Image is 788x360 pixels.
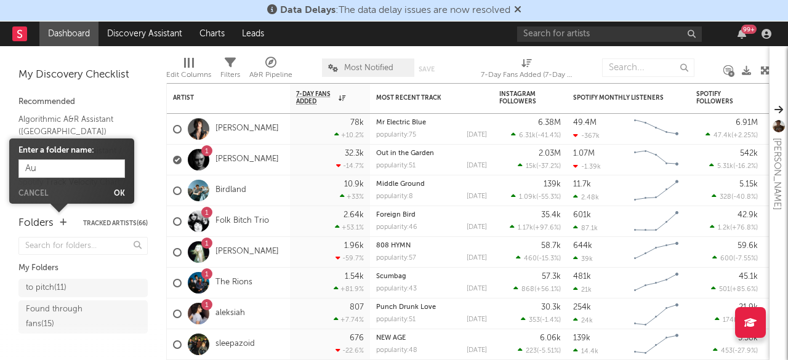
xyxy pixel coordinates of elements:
div: Folders [18,216,54,231]
div: 644k [573,242,592,250]
a: Leads [233,22,273,46]
div: 7-Day Fans Added (7-Day Fans Added) [481,52,573,88]
input: Search for folders... [18,237,148,255]
div: 99 + [741,25,757,34]
div: ( ) [511,193,561,201]
div: Scumbag [376,273,487,280]
div: 2.64k [344,211,364,219]
a: 808 HYMN [376,242,411,249]
div: 42.9k [738,211,758,219]
span: +97.6 % [535,225,559,231]
svg: Chart title [629,206,684,237]
div: [DATE] [467,347,487,354]
span: -27.9 % [734,348,756,354]
div: Artist [173,94,265,102]
span: 6.31k [519,132,536,139]
div: 1.07M [573,150,595,158]
button: Ok [114,190,125,198]
div: 808 HYMN [376,242,487,249]
div: popularity: 48 [376,347,417,354]
div: ( ) [709,162,758,170]
div: 5.15k [739,180,758,188]
span: +85.6 % [732,286,756,293]
span: 7-Day Fans Added [296,90,336,105]
div: 58.7k [541,242,561,250]
span: +2.25 % [733,132,756,139]
div: Punch Drunk Love [376,304,487,311]
div: Out in the Garden [376,150,487,157]
div: 139k [573,334,590,342]
svg: Chart title [629,145,684,175]
div: to pitch ( 11 ) [26,281,66,295]
button: Tracked Artists(66) [83,220,148,226]
button: Save [419,66,435,73]
a: The Rions [215,278,252,288]
div: 676 [350,334,364,342]
div: 21k [573,286,592,294]
span: -37.2 % [538,163,559,170]
div: 35.4k [541,211,561,219]
span: 453 [721,348,733,354]
span: -5.51 % [539,348,559,354]
span: : The data delay issues are now resolved [280,6,510,15]
div: ( ) [711,285,758,293]
div: Spotify Monthly Listeners [573,94,665,102]
div: NEW AGE [376,335,487,342]
div: ( ) [510,223,561,231]
div: ( ) [715,316,758,324]
input: Search... [602,58,694,77]
span: -16.2 % [735,163,756,170]
div: A&R Pipeline [249,52,292,88]
div: Middle Ground [376,181,487,188]
div: Edit Columns [166,68,211,82]
div: ( ) [518,346,561,354]
div: ( ) [518,162,561,170]
div: Mr Electric Blue [376,119,487,126]
a: [PERSON_NAME] [215,154,279,165]
div: 57.3k [542,273,561,281]
span: -7.55 % [735,255,756,262]
span: -55.3 % [538,194,559,201]
span: 15k [526,163,536,170]
div: +33 % [340,193,364,201]
div: popularity: 8 [376,193,413,200]
span: 868 [521,286,534,293]
span: 5.31k [717,163,733,170]
div: [DATE] [467,132,487,138]
a: Out in the Garden [376,150,434,157]
button: Cancel [18,190,48,198]
a: Folk Bitch Trio [215,216,269,226]
div: Recommended [18,95,148,110]
div: Filters [220,68,240,82]
div: 6.91M [736,119,758,127]
a: Foreign Bird [376,212,416,218]
label: Enter a folder name: [18,145,125,159]
svg: Chart title [629,237,684,268]
a: Algorithmic A&R Assistant ([GEOGRAPHIC_DATA]) [18,113,135,138]
div: 807 [350,303,364,311]
div: -14.7 % [336,162,364,170]
div: popularity: 46 [376,224,417,231]
div: 2.03M [539,150,561,158]
div: ( ) [521,316,561,324]
span: Most Notified [344,64,393,72]
div: My Folders [18,261,148,276]
div: +81.9 % [334,285,364,293]
a: Charts [191,22,233,46]
span: 460 [524,255,537,262]
span: -15.3 % [539,255,559,262]
div: -1.39k [573,162,601,170]
div: 30.3k [541,303,561,311]
div: ( ) [713,346,758,354]
div: -367k [573,132,600,140]
div: 32.3k [345,150,364,158]
div: [DATE] [467,316,487,323]
a: Middle Ground [376,181,425,188]
div: 3.38k [738,334,758,342]
span: 1.09k [519,194,536,201]
span: 600 [720,255,733,262]
div: [PERSON_NAME] [770,138,784,210]
div: Edit Columns [166,52,211,88]
div: ( ) [710,223,758,231]
div: 49.4M [573,119,597,127]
